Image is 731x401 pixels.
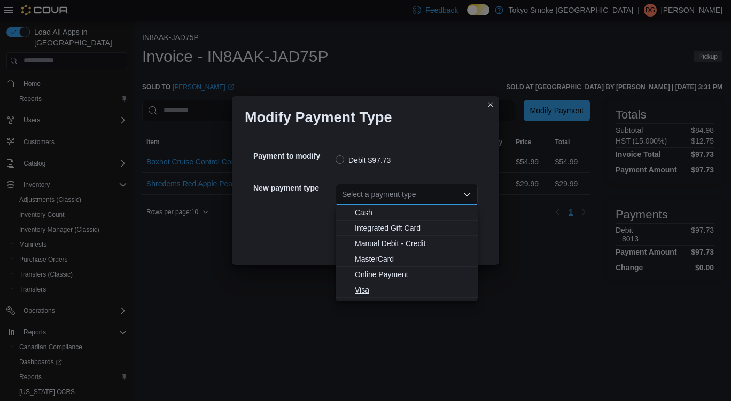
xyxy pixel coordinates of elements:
[253,145,333,167] h5: Payment to modify
[342,188,343,201] input: Accessible screen reader label
[253,177,333,199] h5: New payment type
[355,254,471,264] span: MasterCard
[355,285,471,295] span: Visa
[355,207,471,218] span: Cash
[336,282,478,298] button: Visa
[355,223,471,233] span: Integrated Gift Card
[336,251,478,267] button: MasterCard
[336,154,391,167] label: Debit $97.73
[484,98,497,111] button: Closes this modal window
[336,205,478,221] button: Cash
[336,205,478,298] div: Choose from the following options
[355,238,471,249] span: Manual Debit - Credit
[336,221,478,236] button: Integrated Gift Card
[463,190,471,199] button: Close list of options
[336,236,478,251] button: Manual Debit - Credit
[245,109,392,126] h1: Modify Payment Type
[355,269,471,280] span: Online Payment
[336,267,478,282] button: Online Payment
